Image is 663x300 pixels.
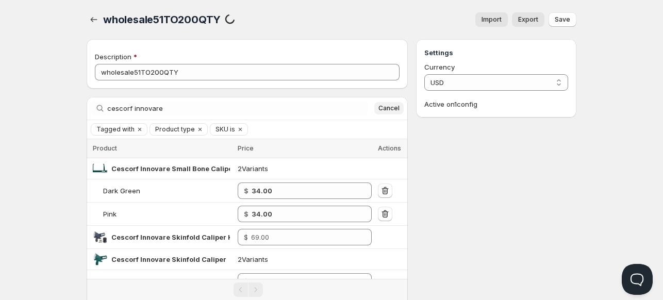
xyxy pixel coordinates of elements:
button: Import [475,12,508,27]
span: Cescorf Innovare Small Bone Caliper [111,164,236,173]
span: Price [238,144,254,152]
div: Dark Green [103,186,140,196]
span: Actions [378,144,401,152]
span: Save [555,15,570,24]
span: Dark Green [103,187,140,195]
span: Product type [155,125,195,134]
input: 69.00 [251,229,356,245]
button: Cancel [374,102,404,114]
strong: $ [244,187,248,195]
span: Cescorf Innovare Skinfold Caliper [111,255,226,263]
div: Pink [103,209,117,219]
input: Search by title [107,101,368,115]
strong: $ [244,210,248,218]
span: wholesale51TO200QTY [103,13,221,26]
span: SKU is [216,125,235,134]
input: 46.00 [252,182,356,199]
a: Export [512,12,544,27]
span: Tagged with [96,125,135,134]
nav: Pagination [87,279,408,300]
span: Import [482,15,502,24]
span: Pink [103,210,117,218]
button: Clear [195,124,205,135]
div: Cescorf Innovare Skinfold Caliper Kit [111,232,230,242]
td: 2 Variants [235,158,375,179]
div: Dark Green [103,276,140,287]
span: Dark Green [103,277,140,286]
h3: Settings [424,47,568,58]
button: SKU is [210,124,235,135]
span: Cancel [378,104,400,112]
p: Active on 1 config [424,99,568,109]
input: 46.00 [252,206,356,222]
button: Clear [135,124,145,135]
div: Cescorf Innovare Small Bone Caliper [111,163,230,174]
button: Clear [235,124,245,135]
span: Product [93,144,117,152]
span: Currency [424,63,455,71]
button: Tagged with [91,124,135,135]
input: 46.00 [251,273,356,290]
div: Cescorf Innovare Skinfold Caliper [111,254,226,264]
span: Cescorf Innovare Skinfold Caliper Kit [111,233,237,241]
button: Save [549,12,576,27]
span: Export [518,15,538,24]
input: Private internal description [95,64,400,80]
button: Product type [150,124,195,135]
span: $ [244,277,248,286]
span: $ [244,233,248,241]
td: 2 Variants [235,249,375,270]
span: Description [95,53,131,61]
iframe: Help Scout Beacon - Open [622,264,653,295]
